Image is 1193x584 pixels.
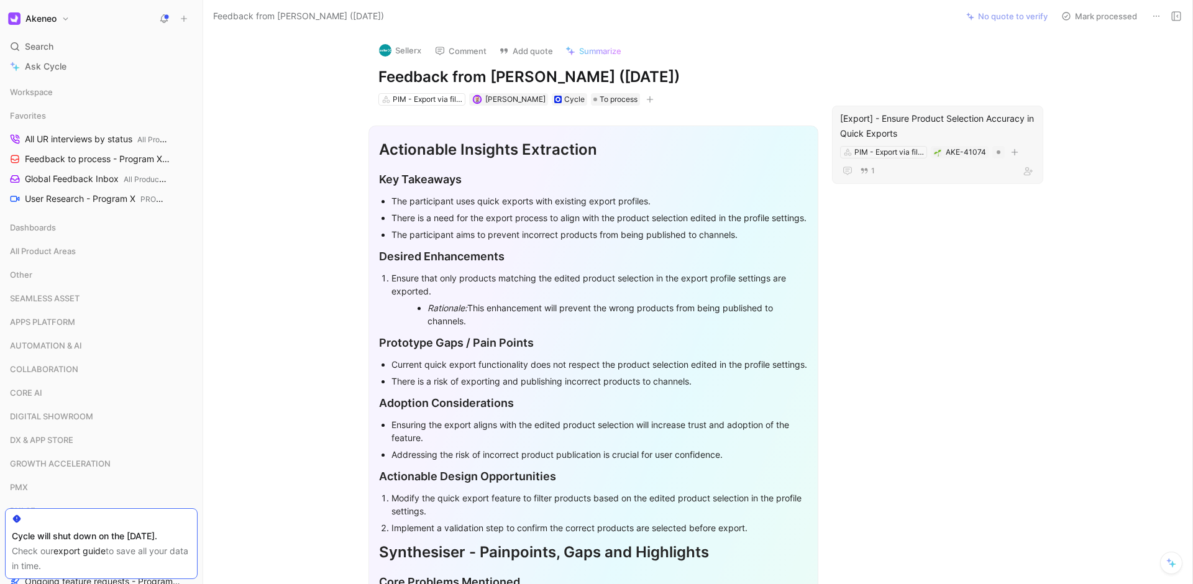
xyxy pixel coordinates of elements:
button: Summarize [560,42,627,60]
div: Other [5,265,198,284]
h1: Feedback from [PERSON_NAME] ([DATE]) [378,67,808,87]
h1: Akeneo [25,13,57,24]
div: Dashboards [5,218,198,237]
div: [Export] - Ensure Product Selection Accuracy in Quick Exports [840,111,1035,141]
span: Summarize [579,45,621,57]
div: PIM - Export via file (Tailored Export) [854,146,924,158]
div: SEAMLESS ASSET [5,289,198,308]
span: All Product Areas [137,135,197,144]
span: PULSE [10,504,35,517]
span: Feedback to process - Program X [25,153,171,166]
button: No quote to verify [961,7,1053,25]
img: avatar [473,96,480,103]
button: Add quote [493,42,559,60]
span: SEAMLESS ASSET [10,292,80,304]
div: GROWTH ACCELERATION [5,454,198,477]
div: The participant uses quick exports with existing export profiles. [391,194,808,208]
div: AUTOMATION & AI [5,336,198,358]
span: Dashboards [10,221,56,234]
div: Actionable Insights Extraction [379,139,808,161]
div: CORE AI [5,383,198,406]
span: APPS PLATFORM [10,316,75,328]
span: PROGRAM X [140,194,185,204]
span: To process [600,93,638,106]
div: Ensure that only products matching the edited product selection in the export profile settings ar... [391,271,808,298]
div: COLLABORATION [5,360,198,378]
span: Other [10,268,32,281]
div: To process [591,93,640,106]
span: 1 [871,167,875,175]
span: PMX [10,481,28,493]
div: Synthesiser - Painpoints, Gaps and Highlights [379,541,808,563]
a: Feedback to process - Program XPROGRAM X [5,150,198,168]
div: This enhancement will prevent the wrong products from being published to channels. [427,301,784,327]
div: PULSE [5,501,198,524]
div: Cycle [564,93,585,106]
div: Ensuring the export aligns with the edited product selection will increase trust and adoption of ... [391,418,808,444]
div: Search [5,37,198,56]
div: There is a risk of exporting and publishing incorrect products to channels. [391,375,808,388]
div: Cycle will shut down on the [DATE]. [12,529,191,544]
div: All Product Areas [5,242,198,260]
button: Mark processed [1056,7,1143,25]
div: APPS PLATFORM [5,313,198,331]
div: Favorites [5,106,198,125]
div: DX & APP STORE [5,431,198,453]
a: export guide [53,545,106,556]
button: 1 [857,164,877,178]
span: AUTOMATION & AI [10,339,82,352]
span: User Research - Program X [25,193,168,206]
button: AkeneoAkeneo [5,10,73,27]
button: Comment [429,42,492,60]
div: Desired Enhancements [379,248,808,265]
div: AKE-41074 [946,146,986,158]
div: COLLABORATION [5,360,198,382]
a: Global Feedback InboxAll Product Areas [5,170,198,188]
div: Addressing the risk of incorrect product publication is crucial for user confidence. [391,448,808,461]
span: DIGITAL SHOWROOM [10,410,93,422]
div: PMX [5,478,198,496]
div: Prototype Gaps / Pain Points [379,334,808,351]
div: Actionable Design Opportunities [379,468,808,485]
div: Other [5,265,198,288]
span: Global Feedback Inbox [25,173,168,186]
span: CORE AI [10,386,42,399]
span: DX & APP STORE [10,434,73,446]
div: Dashboards [5,218,198,240]
div: PMX [5,478,198,500]
div: There is a need for the export process to align with the product selection edited in the profile ... [391,211,808,224]
span: Search [25,39,53,54]
em: Rationale: [427,303,467,313]
img: 🌱 [934,149,941,157]
div: Check our to save all your data in time. [12,544,191,573]
span: COLLABORATION [10,363,78,375]
div: Workspace [5,83,198,101]
div: Modify the quick export feature to filter products based on the edited product selection in the p... [391,491,808,518]
div: APPS PLATFORM [5,313,198,335]
div: Key Takeaways [379,171,808,188]
img: logo [379,44,391,57]
div: PIM - Export via file (Tailored Export) [393,93,462,106]
div: Current quick export functionality does not respect the product selection edited in the profile s... [391,358,808,371]
span: All Product Areas [124,175,183,184]
span: All Product Areas [10,245,76,257]
a: Ask Cycle [5,57,198,76]
a: User Research - Program XPROGRAM X [5,189,198,208]
span: All UR interviews by status [25,133,170,146]
div: DIGITAL SHOWROOM [5,407,198,429]
div: DX & APP STORE [5,431,198,449]
div: PULSE [5,501,198,520]
div: Implement a validation step to confirm the correct products are selected before export. [391,521,808,534]
div: CORE AI [5,383,198,402]
div: SEAMLESS ASSET [5,289,198,311]
span: [PERSON_NAME] [485,94,546,104]
span: Workspace [10,86,53,98]
div: DIGITAL SHOWROOM [5,407,198,426]
img: Akeneo [8,12,21,25]
div: AUTOMATION & AI [5,336,198,355]
button: 🌱 [933,148,942,157]
div: Adoption Considerations [379,395,808,411]
span: Ask Cycle [25,59,66,74]
div: GROWTH ACCELERATION [5,454,198,473]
